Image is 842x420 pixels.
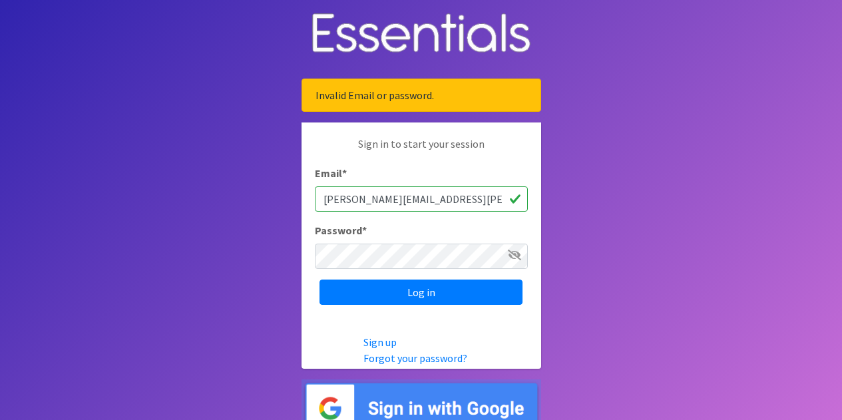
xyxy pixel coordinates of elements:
[342,166,347,180] abbr: required
[319,280,523,305] input: Log in
[315,222,367,238] label: Password
[315,136,528,165] p: Sign in to start your session
[362,224,367,237] abbr: required
[315,165,347,181] label: Email
[363,351,467,365] a: Forgot your password?
[302,79,541,112] div: Invalid Email or password.
[363,335,397,349] a: Sign up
